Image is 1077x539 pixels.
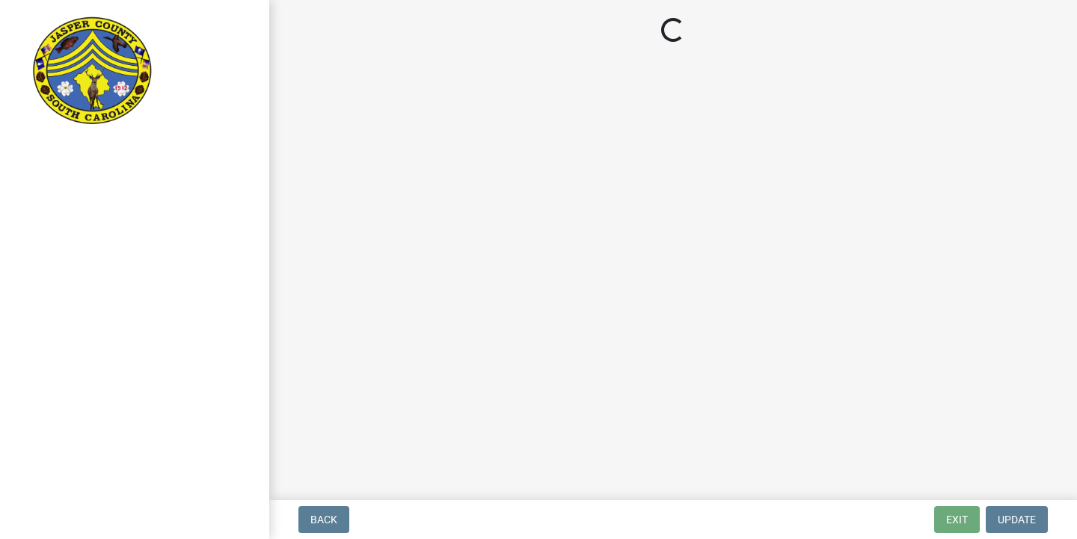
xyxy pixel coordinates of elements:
span: Update [998,514,1036,526]
button: Update [986,506,1048,533]
img: Jasper County, South Carolina [30,16,155,128]
button: Exit [934,506,980,533]
span: Back [310,514,337,526]
button: Back [298,506,349,533]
